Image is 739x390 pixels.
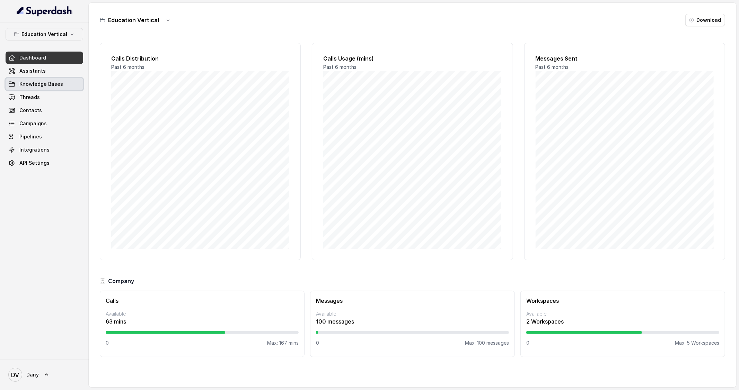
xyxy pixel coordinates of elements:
[21,30,67,38] p: Education Vertical
[6,28,83,40] button: Education Vertical
[323,54,501,63] h2: Calls Usage (mins)
[316,310,509,317] p: Available
[19,120,47,127] span: Campaigns
[6,65,83,77] a: Assistants
[19,94,40,101] span: Threads
[106,317,299,326] p: 63 mins
[267,339,299,346] p: Max: 167 mins
[26,371,39,378] span: Dany
[675,339,719,346] p: Max: 5 Workspaces
[316,317,509,326] p: 100 messages
[111,54,289,63] h2: Calls Distribution
[17,6,72,17] img: light.svg
[6,144,83,156] a: Integrations
[11,371,19,379] text: DV
[6,130,83,143] a: Pipelines
[526,310,719,317] p: Available
[6,117,83,130] a: Campaigns
[526,339,529,346] p: 0
[108,277,134,285] h3: Company
[6,91,83,103] a: Threads
[19,146,50,153] span: Integrations
[6,52,83,64] a: Dashboard
[6,157,83,169] a: API Settings
[106,339,109,346] p: 0
[465,339,509,346] p: Max: 100 messages
[6,104,83,117] a: Contacts
[536,54,714,63] h2: Messages Sent
[111,64,144,70] span: Past 6 months
[6,365,83,384] a: Dany
[323,64,357,70] span: Past 6 months
[526,317,719,326] p: 2 Workspaces
[6,78,83,90] a: Knowledge Bases
[19,54,46,61] span: Dashboard
[19,81,63,88] span: Knowledge Bases
[685,14,725,26] button: Download
[106,310,299,317] p: Available
[316,297,509,305] h3: Messages
[106,297,299,305] h3: Calls
[108,16,159,24] h3: Education Vertical
[19,107,42,114] span: Contacts
[536,64,569,70] span: Past 6 months
[19,67,46,74] span: Assistants
[19,160,50,166] span: API Settings
[526,297,719,305] h3: Workspaces
[316,339,319,346] p: 0
[19,133,42,140] span: Pipelines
